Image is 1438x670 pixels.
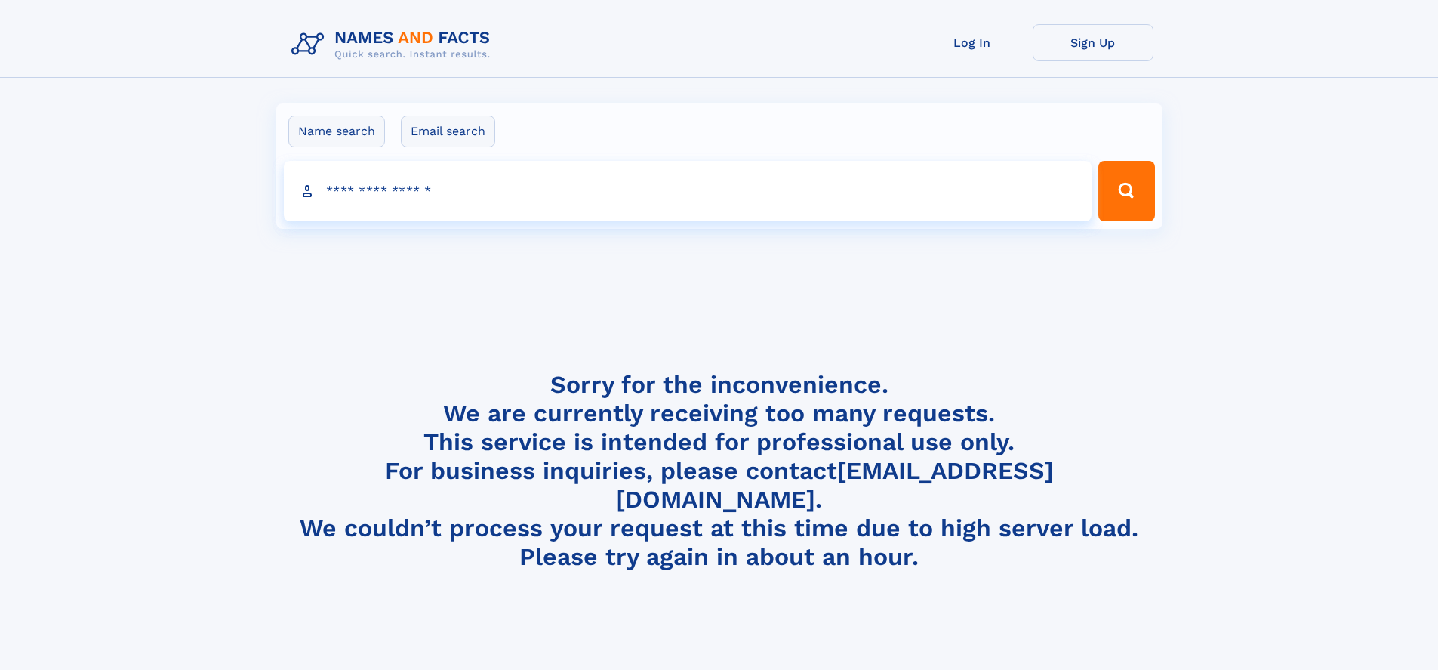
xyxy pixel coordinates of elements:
[288,116,385,147] label: Name search
[1033,24,1153,61] a: Sign Up
[285,24,503,65] img: Logo Names and Facts
[1098,161,1154,221] button: Search Button
[401,116,495,147] label: Email search
[285,370,1153,572] h4: Sorry for the inconvenience. We are currently receiving too many requests. This service is intend...
[912,24,1033,61] a: Log In
[284,161,1092,221] input: search input
[616,456,1054,514] a: [EMAIL_ADDRESS][DOMAIN_NAME]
